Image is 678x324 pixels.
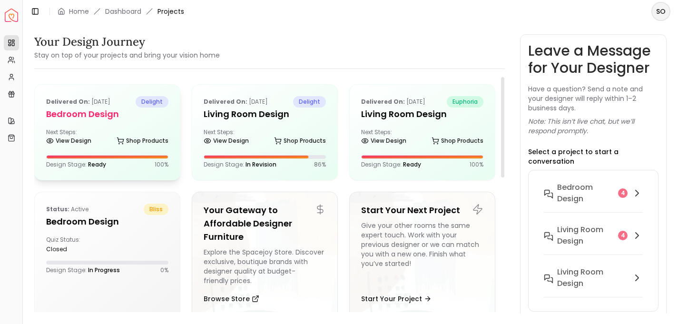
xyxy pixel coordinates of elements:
[557,224,614,247] h6: Living Room design
[192,192,338,320] a: Your Gateway to Affordable Designer FurnitureExplore the Spacejoy Store. Discover exclusive, bout...
[46,215,168,228] h5: Bedroom Design
[361,204,483,217] h5: Start Your Next Project
[5,9,18,22] a: Spacejoy
[652,3,669,20] span: SO
[46,245,103,253] div: closed
[204,289,259,308] button: Browse Store
[528,147,658,166] p: Select a project to start a conversation
[274,134,326,147] a: Shop Products
[136,96,168,108] span: delight
[651,2,670,21] button: SO
[155,161,168,168] p: 100 %
[528,42,658,77] h3: Leave a Message for Your Designer
[46,266,120,274] p: Design Stage:
[46,236,103,253] div: Quiz Status:
[246,160,276,168] span: In Revision
[361,134,406,147] a: View Design
[46,96,110,108] p: [DATE]
[403,160,421,168] span: Ready
[5,9,18,22] img: Spacejoy Logo
[46,128,168,147] div: Next Steps:
[58,7,184,16] nav: breadcrumb
[69,7,89,16] a: Home
[293,96,326,108] span: delight
[157,7,184,16] span: Projects
[204,204,326,244] h5: Your Gateway to Affordable Designer Furniture
[204,247,326,285] div: Explore the Spacejoy Store. Discover exclusive, boutique brands with designer quality at budget-f...
[528,84,658,113] p: Have a question? Send a note and your designer will reply within 1–2 business days.
[46,204,88,215] p: active
[204,128,326,147] div: Next Steps:
[34,34,220,49] h3: Your Design Journey
[528,117,658,136] p: Note: This isn’t live chat, but we’ll respond promptly.
[361,108,483,121] h5: Living Room Design
[447,96,483,108] span: euphoria
[46,134,91,147] a: View Design
[314,161,326,168] p: 86 %
[144,204,168,215] span: bliss
[536,263,650,305] button: Living Room Design
[105,7,141,16] a: Dashboard
[46,205,69,213] b: Status:
[618,231,628,240] div: 4
[361,98,405,106] b: Delivered on:
[349,192,495,320] a: Start Your Next ProjectGive your other rooms the same expert touch. Work with your previous desig...
[204,161,276,168] p: Design Stage:
[204,134,249,147] a: View Design
[46,161,106,168] p: Design Stage:
[46,108,168,121] h5: Bedroom design
[536,220,650,263] button: Living Room design4
[34,50,220,60] small: Stay on top of your projects and bring your vision home
[204,96,268,108] p: [DATE]
[361,221,483,285] div: Give your other rooms the same expert touch. Work with your previous designer or we can match you...
[361,128,483,147] div: Next Steps:
[618,188,628,198] div: 4
[557,182,614,205] h6: Bedroom design
[204,98,247,106] b: Delivered on:
[204,108,326,121] h5: Living Room design
[160,266,168,274] p: 0 %
[88,160,106,168] span: Ready
[88,266,120,274] span: In Progress
[557,266,628,289] h6: Living Room Design
[536,178,650,220] button: Bedroom design4
[470,161,483,168] p: 100 %
[361,289,432,308] button: Start Your Project
[361,96,425,108] p: [DATE]
[432,134,483,147] a: Shop Products
[117,134,168,147] a: Shop Products
[46,98,90,106] b: Delivered on:
[361,161,421,168] p: Design Stage:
